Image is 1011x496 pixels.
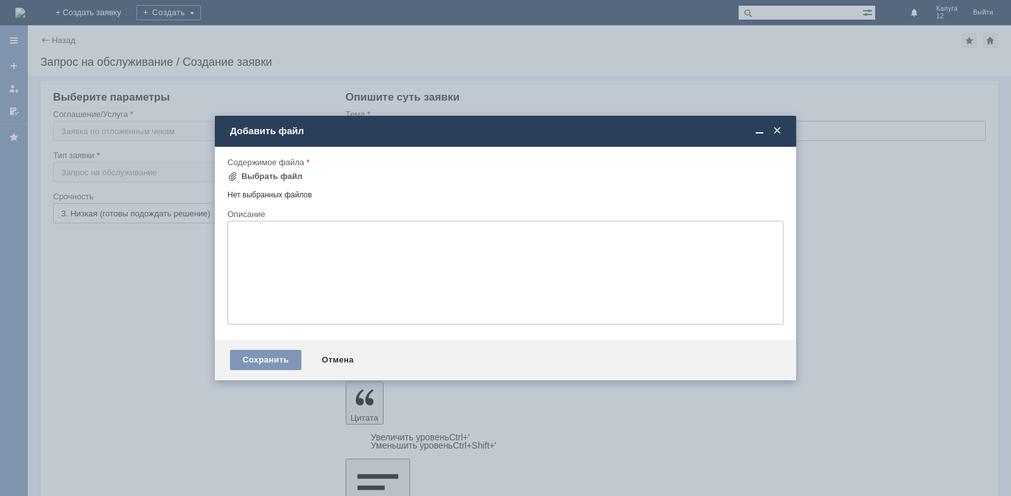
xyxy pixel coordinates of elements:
[227,158,781,166] div: Содержимое файла
[753,125,766,137] span: Свернуть (Ctrl + M)
[230,125,784,137] div: Добавить файл
[227,210,781,218] div: Описание
[5,5,185,35] div: Добрый вечер. Прошу удалить отложенный чек во вложении. [GEOGRAPHIC_DATA].
[241,171,303,182] div: Выбрать файл
[227,185,784,200] div: Нет выбранных файлов
[771,125,784,137] span: Закрыть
